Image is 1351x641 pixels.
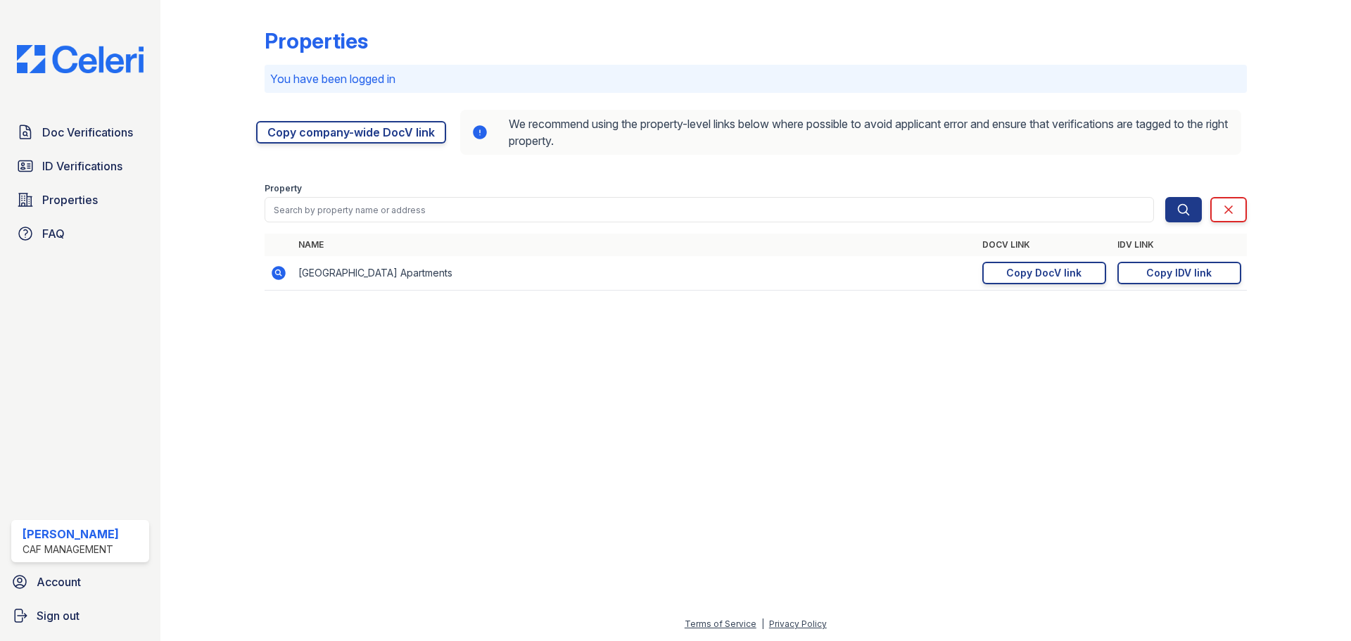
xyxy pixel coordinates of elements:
[977,234,1112,256] th: DocV Link
[685,618,756,629] a: Terms of Service
[1112,234,1247,256] th: IDV Link
[982,262,1106,284] a: Copy DocV link
[1117,262,1241,284] a: Copy IDV link
[6,568,155,596] a: Account
[37,573,81,590] span: Account
[23,526,119,542] div: [PERSON_NAME]
[265,197,1154,222] input: Search by property name or address
[42,225,65,242] span: FAQ
[6,45,155,73] img: CE_Logo_Blue-a8612792a0a2168367f1c8372b55b34899dd931a85d93a1a3d3e32e68fde9ad4.png
[265,183,302,194] label: Property
[1006,266,1082,280] div: Copy DocV link
[11,186,149,214] a: Properties
[293,256,977,291] td: [GEOGRAPHIC_DATA] Apartments
[761,618,764,629] div: |
[11,152,149,180] a: ID Verifications
[42,124,133,141] span: Doc Verifications
[42,191,98,208] span: Properties
[265,28,368,53] div: Properties
[769,618,827,629] a: Privacy Policy
[256,121,446,144] a: Copy company-wide DocV link
[460,110,1241,155] div: We recommend using the property-level links below where possible to avoid applicant error and ens...
[270,70,1241,87] p: You have been logged in
[11,118,149,146] a: Doc Verifications
[11,220,149,248] a: FAQ
[293,234,977,256] th: Name
[42,158,122,174] span: ID Verifications
[6,602,155,630] a: Sign out
[37,607,80,624] span: Sign out
[23,542,119,557] div: CAF Management
[1146,266,1212,280] div: Copy IDV link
